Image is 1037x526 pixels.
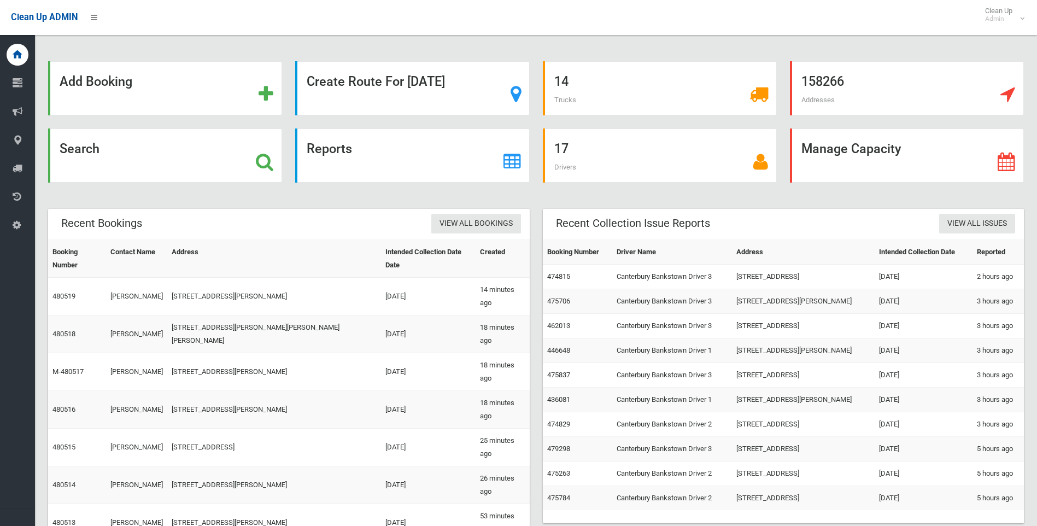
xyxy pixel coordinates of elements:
td: 3 hours ago [972,388,1024,412]
small: Admin [985,15,1012,23]
a: 480518 [52,330,75,338]
th: Reported [972,240,1024,265]
td: 3 hours ago [972,412,1024,437]
td: [DATE] [875,461,972,486]
td: Canterbury Bankstown Driver 3 [612,289,732,314]
a: 436081 [547,395,570,404]
td: [DATE] [875,437,972,461]
td: 14 minutes ago [476,278,530,315]
a: 475837 [547,371,570,379]
td: Canterbury Bankstown Driver 2 [612,412,732,437]
a: Manage Capacity [790,128,1024,183]
a: 475706 [547,297,570,305]
td: [STREET_ADDRESS][PERSON_NAME] [167,466,380,504]
a: Add Booking [48,61,282,115]
strong: 14 [554,74,569,89]
td: [DATE] [381,391,476,429]
th: Driver Name [612,240,732,265]
td: Canterbury Bankstown Driver 2 [612,461,732,486]
a: Search [48,128,282,183]
span: Addresses [801,96,835,104]
a: 17 Drivers [543,128,777,183]
td: 5 hours ago [972,437,1024,461]
td: [STREET_ADDRESS][PERSON_NAME] [732,388,875,412]
td: 3 hours ago [972,289,1024,314]
strong: Reports [307,141,352,156]
td: [DATE] [381,353,476,391]
a: 474829 [547,420,570,428]
a: 480515 [52,443,75,451]
a: 479298 [547,445,570,453]
th: Booking Number [543,240,613,265]
a: 446648 [547,346,570,354]
td: [DATE] [381,466,476,504]
td: [PERSON_NAME] [106,391,167,429]
td: [DATE] [875,314,972,338]
a: 475784 [547,494,570,502]
td: Canterbury Bankstown Driver 3 [612,265,732,289]
td: [DATE] [875,388,972,412]
strong: Search [60,141,99,156]
th: Address [732,240,875,265]
a: 158266 Addresses [790,61,1024,115]
td: [STREET_ADDRESS] [732,363,875,388]
td: [STREET_ADDRESS][PERSON_NAME] [732,289,875,314]
header: Recent Collection Issue Reports [543,213,723,234]
td: 5 hours ago [972,461,1024,486]
td: [DATE] [875,412,972,437]
td: [STREET_ADDRESS][PERSON_NAME] [732,338,875,363]
td: [STREET_ADDRESS] [732,437,875,461]
td: [DATE] [875,289,972,314]
td: [PERSON_NAME] [106,315,167,353]
td: Canterbury Bankstown Driver 3 [612,437,732,461]
td: 3 hours ago [972,363,1024,388]
td: [PERSON_NAME] [106,278,167,315]
a: 480516 [52,405,75,413]
td: 26 minutes ago [476,466,530,504]
td: Canterbury Bankstown Driver 3 [612,363,732,388]
strong: Add Booking [60,74,132,89]
strong: 158266 [801,74,844,89]
th: Intended Collection Date Date [381,240,476,278]
span: Drivers [554,163,576,171]
a: M-480517 [52,367,84,376]
strong: Create Route For [DATE] [307,74,445,89]
td: [STREET_ADDRESS] [732,486,875,511]
th: Address [167,240,380,278]
td: 5 hours ago [972,486,1024,511]
td: 2 hours ago [972,265,1024,289]
span: Clean Up [980,7,1023,23]
td: [STREET_ADDRESS][PERSON_NAME] [167,353,380,391]
td: 3 hours ago [972,338,1024,363]
td: [DATE] [381,315,476,353]
a: 474815 [547,272,570,280]
td: [STREET_ADDRESS] [167,429,380,466]
td: Canterbury Bankstown Driver 1 [612,338,732,363]
td: [STREET_ADDRESS] [732,412,875,437]
a: 480519 [52,292,75,300]
span: Clean Up ADMIN [11,12,78,22]
td: 18 minutes ago [476,391,530,429]
td: [STREET_ADDRESS] [732,314,875,338]
td: [DATE] [875,265,972,289]
td: [STREET_ADDRESS] [732,265,875,289]
a: 462013 [547,322,570,330]
a: Create Route For [DATE] [295,61,529,115]
a: View All Bookings [431,214,521,234]
td: [DATE] [875,363,972,388]
span: Trucks [554,96,576,104]
th: Created [476,240,530,278]
td: 18 minutes ago [476,315,530,353]
td: [PERSON_NAME] [106,353,167,391]
td: [DATE] [381,429,476,466]
strong: Manage Capacity [801,141,901,156]
td: Canterbury Bankstown Driver 1 [612,388,732,412]
td: [STREET_ADDRESS][PERSON_NAME][PERSON_NAME][PERSON_NAME] [167,315,380,353]
a: Reports [295,128,529,183]
td: [PERSON_NAME] [106,429,167,466]
header: Recent Bookings [48,213,155,234]
a: 480514 [52,481,75,489]
strong: 17 [554,141,569,156]
td: 25 minutes ago [476,429,530,466]
td: [STREET_ADDRESS] [732,461,875,486]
